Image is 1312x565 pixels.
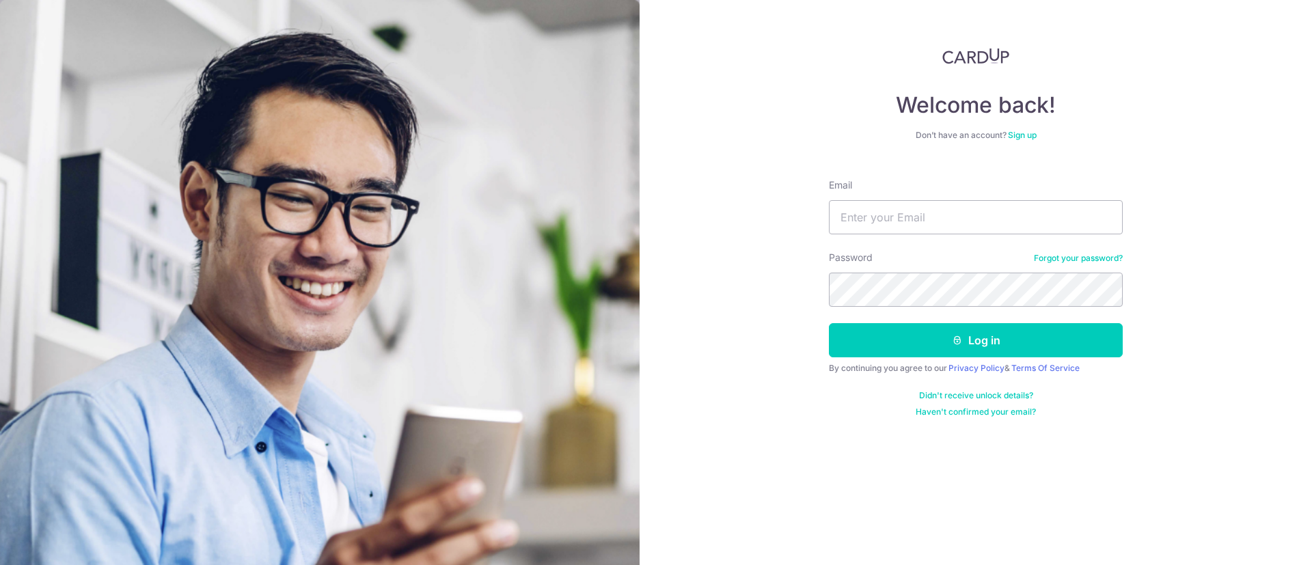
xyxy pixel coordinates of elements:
[916,406,1036,417] a: Haven't confirmed your email?
[948,363,1004,373] a: Privacy Policy
[829,200,1123,234] input: Enter your Email
[1008,130,1037,140] a: Sign up
[829,92,1123,119] h4: Welcome back!
[942,48,1009,64] img: CardUp Logo
[1011,363,1080,373] a: Terms Of Service
[829,178,852,192] label: Email
[829,251,873,264] label: Password
[1034,253,1123,264] a: Forgot your password?
[829,323,1123,357] button: Log in
[829,363,1123,374] div: By continuing you agree to our &
[919,390,1033,401] a: Didn't receive unlock details?
[829,130,1123,141] div: Don’t have an account?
